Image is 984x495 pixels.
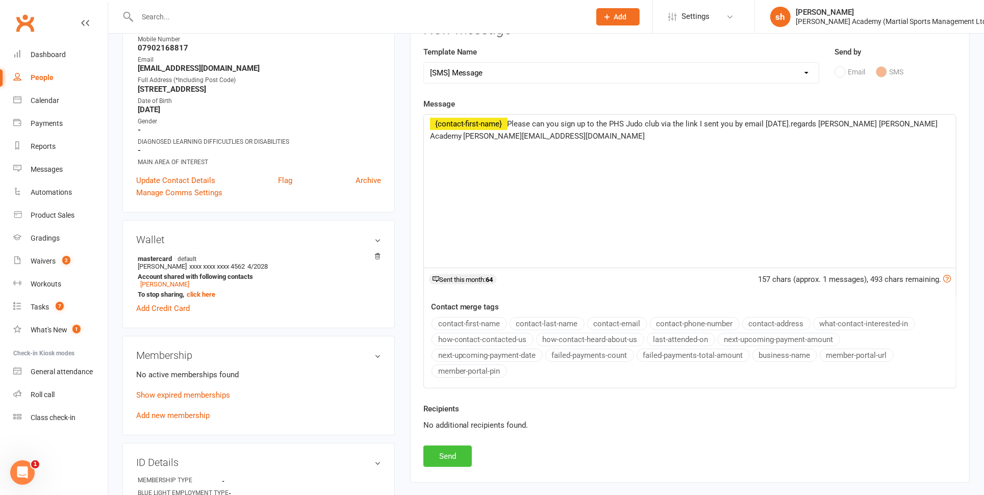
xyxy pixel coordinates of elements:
[138,75,381,85] div: Full Address (*Including Post Code)
[813,317,915,330] button: what-contact-interested-in
[31,413,75,422] div: Class check-in
[138,105,381,114] strong: [DATE]
[13,181,108,204] a: Automations
[31,280,61,288] div: Workouts
[423,98,455,110] label: Message
[31,73,54,82] div: People
[136,187,222,199] a: Manage Comms Settings
[356,174,381,187] a: Archive
[423,446,472,467] button: Send
[136,457,381,468] h3: ID Details
[31,390,55,399] div: Roll call
[187,291,215,298] a: click here
[138,117,381,126] div: Gender
[486,276,493,283] strong: 64
[545,349,634,362] button: failed-payments-count
[31,96,59,105] div: Calendar
[742,317,811,330] button: contact-address
[596,8,640,25] button: Add
[138,85,381,94] strong: [STREET_ADDRESS]
[138,64,381,73] strong: [EMAIL_ADDRESS][DOMAIN_NAME]
[13,66,108,89] a: People
[138,137,381,147] div: DIAGNOSED LEARNING DIFFICULTLIES OR DISABILITIES
[31,119,63,127] div: Payments
[278,174,292,187] a: Flag
[13,158,108,181] a: Messages
[431,301,499,313] label: Contact merge tags
[138,125,381,135] strong: -
[134,10,583,24] input: Search...
[72,325,81,333] span: 1
[31,211,74,219] div: Product Sales
[13,89,108,112] a: Calendar
[614,13,627,21] span: Add
[136,253,381,300] li: [PERSON_NAME]
[31,234,60,242] div: Gradings
[423,403,459,415] label: Recipients
[835,46,861,58] label: Send by
[31,142,56,150] div: Reports
[820,349,894,362] button: member-portal-url
[31,165,63,173] div: Messages
[56,302,64,310] span: 7
[138,35,381,44] div: Mobile Number
[31,188,72,196] div: Automations
[13,360,108,383] a: General attendance kiosk mode
[13,319,108,342] a: What's New1
[13,383,108,406] a: Roll call
[13,204,108,227] a: Product Sales
[718,333,840,346] button: next-upcoming-payment-amount
[31,303,49,311] div: Tasks
[174,254,199,263] span: default
[138,158,381,167] div: MAIN AREA OF INTEREST
[13,406,108,429] a: Class kiosk mode
[138,476,222,485] div: MEMBERSHIP TYPE
[136,174,215,187] a: Update Contact Details
[536,333,644,346] button: how-contact-heard-about-us
[136,302,190,315] a: Add Credit Card
[13,296,108,319] a: Tasks 7
[429,274,497,284] div: Sent this month:
[637,349,750,362] button: failed-payments-total-amount
[432,349,543,362] button: next-upcoming-payment-date
[140,280,189,288] a: [PERSON_NAME]
[13,273,108,296] a: Workouts
[13,43,108,66] a: Dashboard
[423,46,477,58] label: Template Name
[587,317,647,330] button: contact-email
[136,411,210,420] a: Add new membership
[432,333,534,346] button: how-contact-contacted-us
[13,112,108,135] a: Payments
[647,333,715,346] button: last-attended-on
[432,317,507,330] button: contact-first-name
[423,22,956,38] h3: New Message
[31,50,66,59] div: Dashboard
[138,291,376,298] strong: To stop sharing,
[430,119,940,141] span: Please can you sign up to the PHS Judo club via the link I sent you by email [DATE].regards [PERS...
[650,317,740,330] button: contact-phone-number
[222,477,281,485] strong: -
[432,364,507,378] button: member-portal-pin
[682,5,710,28] span: Settings
[138,96,381,106] div: Date of Birth
[138,43,381,53] strong: 07902168817
[136,390,230,400] a: Show expired memberships
[138,55,381,65] div: Email
[423,419,956,431] div: No additional recipients found.
[770,7,791,27] div: sh
[12,10,38,36] a: Clubworx
[31,460,39,468] span: 1
[136,350,381,361] h3: Membership
[247,263,268,270] span: 4/2028
[138,254,376,263] strong: mastercard
[752,349,817,362] button: business-name
[13,227,108,250] a: Gradings
[31,326,67,334] div: What's New
[758,273,951,285] div: 157 chars (approx. 1 messages), 493 chars remaining.
[13,135,108,158] a: Reports
[510,317,585,330] button: contact-last-name
[10,460,35,485] iframe: Intercom live chat
[138,273,376,280] strong: Account shared with following contacts
[136,234,381,245] h3: Wallet
[136,369,381,381] p: No active memberships found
